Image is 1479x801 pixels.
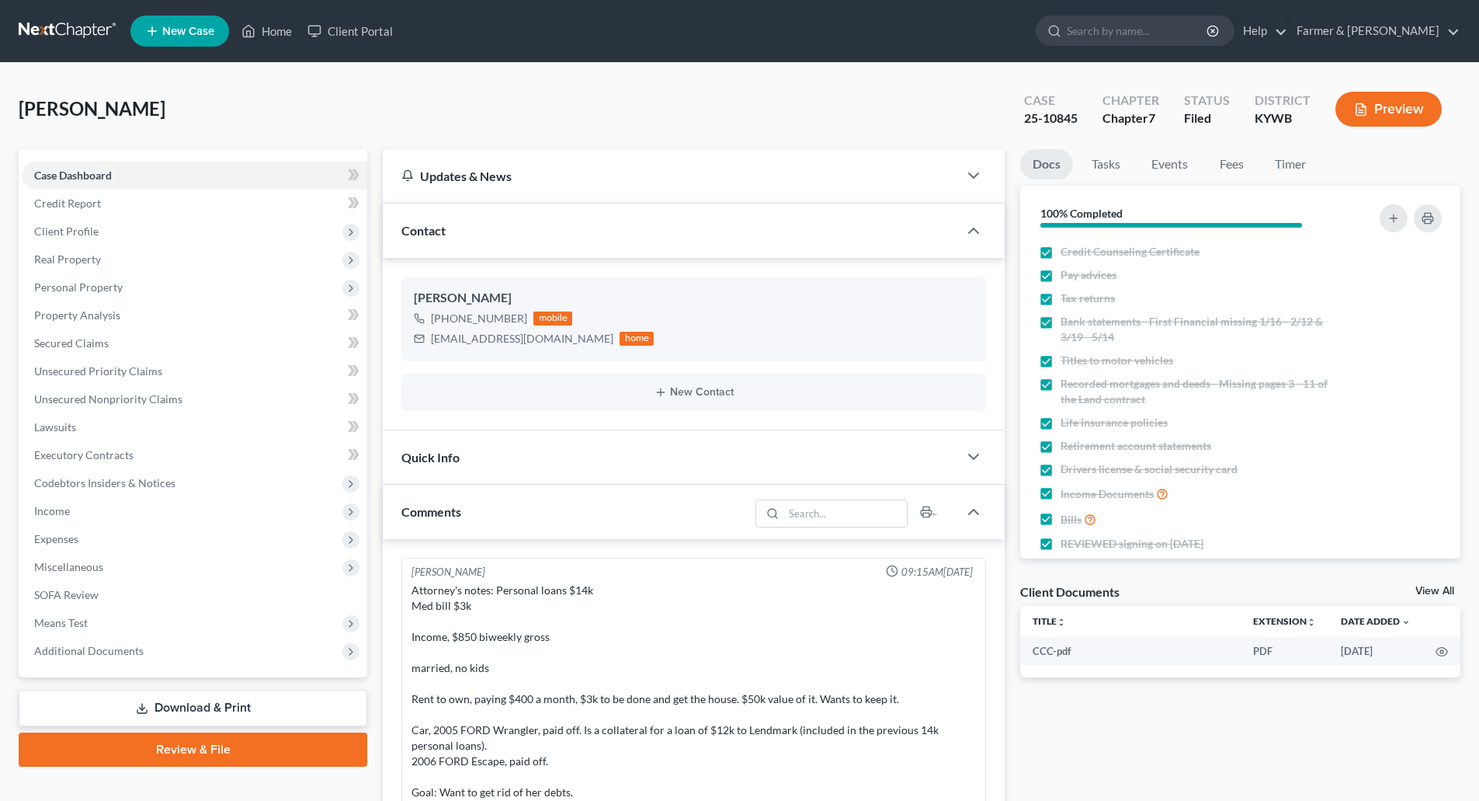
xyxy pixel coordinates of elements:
[34,588,99,601] span: SOFA Review
[1241,637,1328,665] td: PDF
[34,252,101,266] span: Real Property
[22,357,367,385] a: Unsecured Priority Claims
[1401,618,1411,627] i: expand_more
[1235,17,1287,45] a: Help
[1020,149,1073,179] a: Docs
[1020,583,1120,600] div: Client Documents
[1415,586,1454,597] a: View All
[19,97,165,120] span: [PERSON_NAME]
[34,476,175,489] span: Codebtors Insiders & Notices
[1067,16,1209,45] input: Search by name...
[411,565,485,580] div: [PERSON_NAME]
[401,223,446,238] span: Contact
[1040,207,1123,220] strong: 100% Completed
[22,162,367,190] a: Case Dashboard
[401,168,939,184] div: Updates & News
[19,690,367,726] a: Download & Print
[34,280,123,294] span: Personal Property
[300,17,401,45] a: Client Portal
[1061,536,1203,552] span: REVIEWED signing on [DATE]
[1335,92,1442,127] button: Preview
[414,386,974,399] button: New Contact
[22,190,367,218] a: Credit Report
[784,500,908,527] input: Search...
[1102,110,1159,127] div: Chapter
[34,308,120,322] span: Property Analysis
[1061,314,1337,345] span: Bank statements - First Financial missing 1/16 - 2/12 & 3/19 - 5/14
[34,448,134,461] span: Executory Contracts
[22,581,367,609] a: SOFA Review
[1184,92,1230,110] div: Status
[1024,92,1078,110] div: Case
[1061,512,1081,528] span: Bills
[162,26,214,37] span: New Case
[1024,110,1078,127] div: 25-10845
[1061,244,1200,259] span: Credit Counseling Certificate
[34,392,182,406] span: Unsecured Nonpriority Claims
[19,733,367,767] a: Review & File
[34,504,70,517] span: Income
[1061,415,1168,430] span: Life insurance policies
[22,385,367,413] a: Unsecured Nonpriority Claims
[431,311,527,326] div: [PHONE_NUMBER]
[414,289,974,308] div: [PERSON_NAME]
[234,17,300,45] a: Home
[34,532,78,545] span: Expenses
[901,565,973,580] span: 09:15AM[DATE]
[1061,461,1238,477] span: Drivers license & social security card
[34,420,76,434] span: Lawsuits
[1057,618,1066,627] i: unfold_more
[401,504,461,519] span: Comments
[1328,637,1423,665] td: [DATE]
[34,197,101,210] span: Credit Report
[22,413,367,441] a: Lawsuits
[34,364,162,378] span: Unsecured Priority Claims
[1020,637,1241,665] td: CCC-pdf
[1102,92,1159,110] div: Chapter
[1307,618,1316,627] i: unfold_more
[533,312,572,326] div: mobile
[22,441,367,469] a: Executory Contracts
[1184,110,1230,127] div: Filed
[1061,486,1154,502] span: Income Documents
[1139,149,1200,179] a: Events
[1341,615,1411,627] a: Date Added expand_more
[1033,615,1066,627] a: Titleunfold_more
[1253,615,1316,627] a: Extensionunfold_more
[1061,438,1211,454] span: Retirement account statements
[620,332,654,346] div: home
[1061,267,1116,283] span: Pay advices
[1262,149,1318,179] a: Timer
[34,225,99,238] span: Client Profile
[1255,92,1311,110] div: District
[34,644,144,657] span: Additional Documents
[1061,291,1115,306] span: Tax returns
[1061,376,1337,407] span: Recorded mortgages and deeds - Missing pages 3 - 11 of the Land contract
[1206,149,1256,179] a: Fees
[431,331,613,347] div: [EMAIL_ADDRESS][DOMAIN_NAME]
[34,169,112,182] span: Case Dashboard
[22,329,367,357] a: Secured Claims
[34,560,103,573] span: Miscellaneous
[34,336,109,350] span: Secured Claims
[1255,110,1311,127] div: KYWB
[1061,353,1173,368] span: Titles to motor vehicles
[1148,110,1155,125] span: 7
[401,450,460,465] span: Quick Info
[1079,149,1133,179] a: Tasks
[1289,17,1460,45] a: Farmer & [PERSON_NAME]
[34,616,88,629] span: Means Test
[22,301,367,329] a: Property Analysis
